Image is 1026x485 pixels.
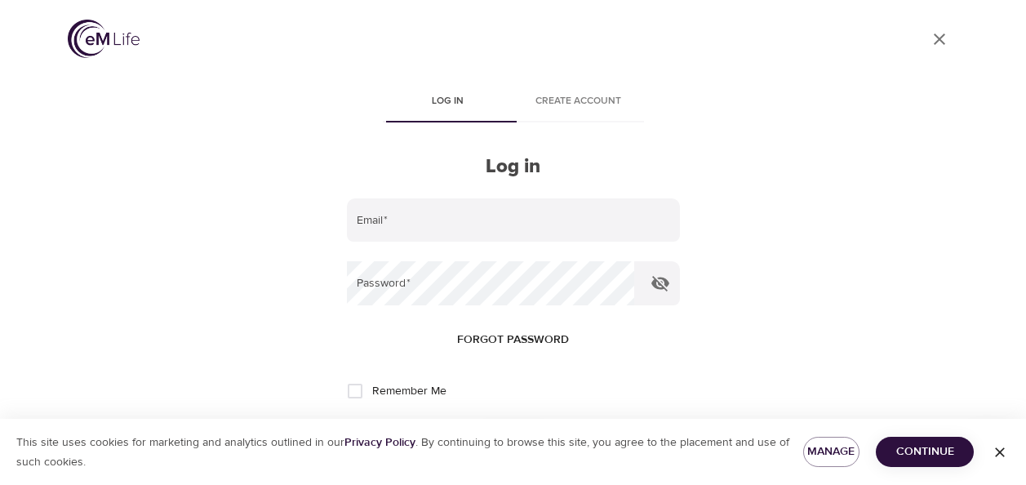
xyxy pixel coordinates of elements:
span: Forgot password [457,330,569,350]
span: Log in [393,93,504,110]
button: Continue [876,437,974,467]
div: disabled tabs example [347,83,680,122]
img: logo [68,20,140,58]
a: Privacy Policy [344,435,415,450]
span: Create account [523,93,634,110]
a: close [920,20,959,59]
h2: Log in [347,155,680,179]
span: Remember Me [372,383,446,400]
span: Manage [816,442,847,462]
button: Manage [803,437,860,467]
span: Continue [889,442,961,462]
button: Forgot password [451,325,575,355]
